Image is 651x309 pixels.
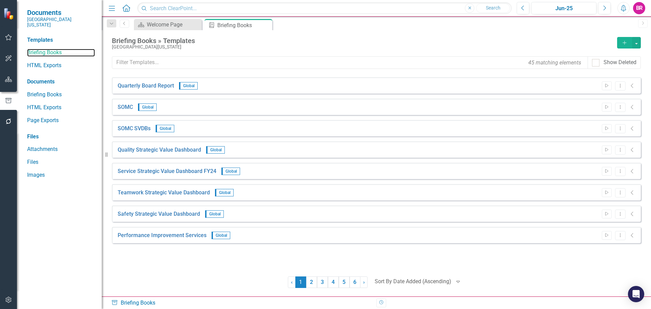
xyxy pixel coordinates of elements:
[628,286,644,302] div: Open Intercom Messenger
[27,146,95,153] a: Attachments
[118,189,210,197] a: Teamwork Strategic Value Dashboard
[27,117,95,124] a: Page Exports
[118,168,216,175] a: Service Strategic Value Dashboard FY24
[205,210,224,218] span: Global
[306,276,317,288] a: 2
[118,125,151,133] a: SOMC SVDBs
[118,103,133,111] a: SOMC
[136,20,200,29] a: Welcome Page
[221,168,240,175] span: Global
[138,103,157,111] span: Global
[27,17,95,28] small: [GEOGRAPHIC_DATA][US_STATE]
[112,44,614,50] div: [GEOGRAPHIC_DATA][US_STATE]
[534,4,594,13] div: Jun-25
[328,276,339,288] a: 4
[27,8,95,17] span: Documents
[350,276,360,288] a: 6
[118,146,201,154] a: Quality Strategic Value Dashboard
[27,104,95,112] a: HTML Exports
[363,279,365,285] span: ›
[112,56,588,69] input: Filter Templates...
[27,36,95,44] div: Templates
[27,158,95,166] a: Files
[215,189,234,196] span: Global
[531,2,596,14] button: Jun-25
[206,146,225,154] span: Global
[27,78,95,86] div: Documents
[111,299,371,307] div: Briefing Books
[179,82,198,90] span: Global
[217,21,271,30] div: Briefing Books
[212,232,230,239] span: Global
[147,20,200,29] div: Welcome Page
[118,82,174,90] a: Quarterly Board Report
[118,232,206,239] a: Performance Improvement Services
[156,125,174,132] span: Global
[604,59,636,66] div: Show Deleted
[27,62,95,70] a: HTML Exports
[137,2,512,14] input: Search ClearPoint...
[317,276,328,288] a: 3
[27,171,95,179] a: Images
[112,37,614,44] div: Briefing Books » Templates
[476,3,510,13] button: Search
[633,2,645,14] button: BR
[295,276,306,288] span: 1
[527,57,583,68] div: 45 matching elements
[291,279,293,285] span: ‹
[27,49,95,57] a: Briefing Books
[27,133,95,141] div: Files
[118,210,200,218] a: Safety Strategic Value Dashboard
[27,91,95,99] a: Briefing Books
[339,276,350,288] a: 5
[486,5,500,11] span: Search
[3,7,15,20] img: ClearPoint Strategy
